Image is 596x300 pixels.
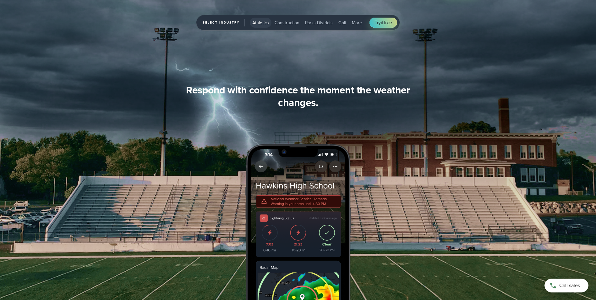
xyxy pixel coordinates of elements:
[203,19,245,26] span: Select Industry
[369,18,397,28] a: Tryitfree
[375,19,392,26] span: Try free
[252,19,269,26] span: Athletics
[559,282,580,289] span: Call sales
[275,19,299,26] span: Construction
[305,19,333,26] span: Parks Districts
[336,18,349,28] button: Golf
[381,19,384,26] span: it
[544,279,588,292] a: Call sales
[178,84,419,109] h3: Respond with confidence the moment the weather changes.
[250,18,271,28] button: Athletics
[272,18,302,28] button: Construction
[352,19,362,26] span: More
[349,18,364,28] button: More
[303,18,335,28] button: Parks Districts
[338,19,346,26] span: Golf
